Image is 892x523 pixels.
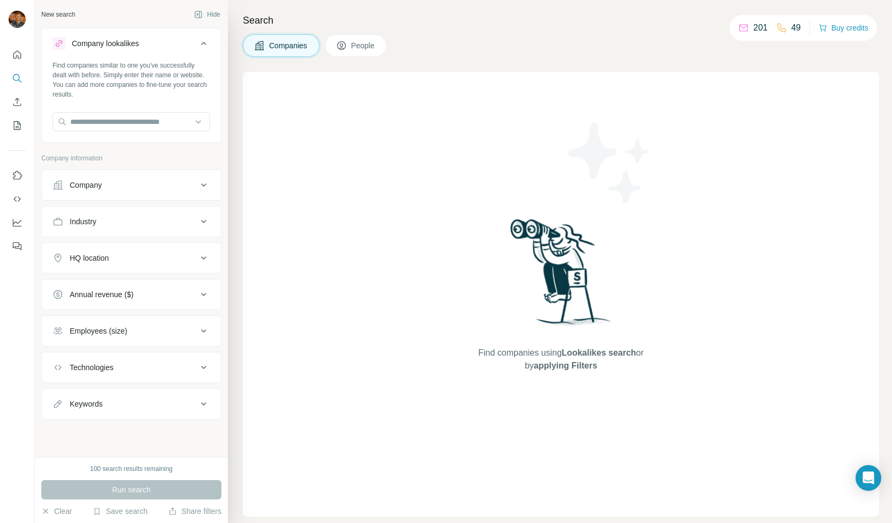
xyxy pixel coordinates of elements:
[351,40,376,51] span: People
[42,245,221,271] button: HQ location
[753,21,768,34] p: 201
[70,399,102,409] div: Keywords
[90,464,173,474] div: 100 search results remaining
[70,216,96,227] div: Industry
[70,289,133,300] div: Annual revenue ($)
[187,6,228,23] button: Hide
[9,45,26,64] button: Quick start
[9,11,26,28] img: Avatar
[819,20,868,35] button: Buy credits
[9,69,26,88] button: Search
[168,506,221,517] button: Share filters
[42,282,221,307] button: Annual revenue ($)
[506,216,617,336] img: Surfe Illustration - Woman searching with binoculars
[243,13,879,28] h4: Search
[42,355,221,380] button: Technologies
[9,189,26,209] button: Use Surfe API
[70,180,102,190] div: Company
[53,61,210,99] div: Find companies similar to one you've successfully dealt with before. Simply enter their name or w...
[9,116,26,135] button: My lists
[9,92,26,112] button: Enrich CSV
[41,153,221,163] p: Company information
[9,166,26,185] button: Use Surfe on LinkedIn
[475,347,646,372] span: Find companies using or by
[70,253,109,263] div: HQ location
[562,348,636,357] span: Lookalikes search
[9,237,26,256] button: Feedback
[269,40,308,51] span: Companies
[791,21,801,34] p: 49
[42,318,221,344] button: Employees (size)
[561,115,658,211] img: Surfe Illustration - Stars
[42,391,221,417] button: Keywords
[42,31,221,61] button: Company lookalikes
[70,362,114,373] div: Technologies
[41,10,75,19] div: New search
[41,506,72,517] button: Clear
[856,465,881,491] div: Open Intercom Messenger
[42,209,221,234] button: Industry
[534,361,597,370] span: applying Filters
[72,38,139,49] div: Company lookalikes
[93,506,147,517] button: Save search
[42,172,221,198] button: Company
[70,326,127,336] div: Employees (size)
[9,213,26,232] button: Dashboard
